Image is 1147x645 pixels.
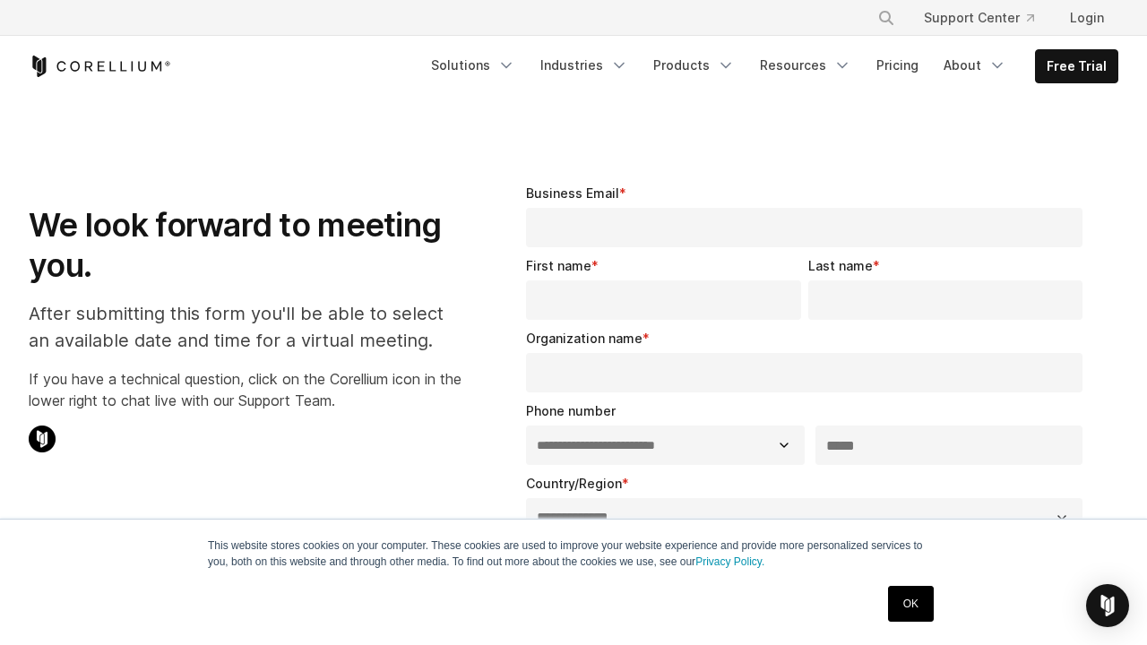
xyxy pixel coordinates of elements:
a: Login [1056,2,1118,34]
p: This website stores cookies on your computer. These cookies are used to improve your website expe... [208,537,939,570]
div: Navigation Menu [856,2,1118,34]
span: First name [526,258,591,273]
span: Last name [808,258,873,273]
div: Navigation Menu [420,49,1118,83]
span: Country/Region [526,476,622,491]
a: About [933,49,1017,82]
a: Support Center [910,2,1048,34]
img: Corellium Chat Icon [29,426,56,452]
a: Privacy Policy. [695,555,764,568]
span: Organization name [526,331,642,346]
span: Phone number [526,403,616,418]
div: Open Intercom Messenger [1086,584,1129,627]
a: Free Trial [1036,50,1117,82]
a: OK [888,586,934,622]
a: Solutions [420,49,526,82]
button: Search [870,2,902,34]
h1: We look forward to meeting you. [29,205,461,286]
p: If you have a technical question, click on the Corellium icon in the lower right to chat live wit... [29,368,461,411]
a: Corellium Home [29,56,171,77]
a: Resources [749,49,862,82]
a: Pricing [866,49,929,82]
a: Products [642,49,746,82]
span: Business Email [526,185,619,201]
p: After submitting this form you'll be able to select an available date and time for a virtual meet... [29,300,461,354]
a: Industries [530,49,639,82]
